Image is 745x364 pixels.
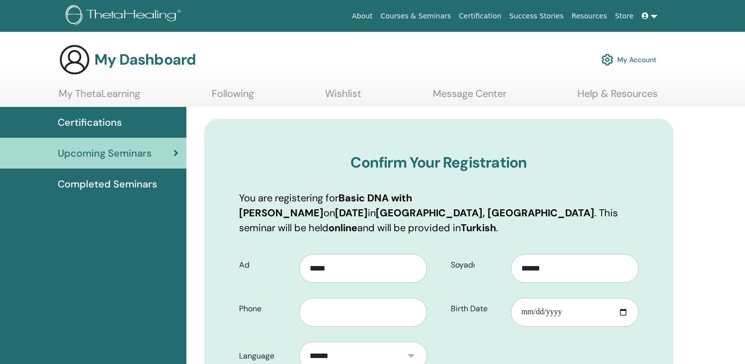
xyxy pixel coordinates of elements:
a: Resources [568,7,611,25]
a: My ThetaLearning [59,88,140,107]
font: My Account [617,55,657,64]
b: Turkish [461,221,496,234]
span: Completed Seminars [58,177,157,191]
label: Soyadı [443,256,511,274]
a: Following [212,88,254,107]
a: Courses & Seminars [377,7,455,25]
span: Certifications [58,115,122,130]
img: cog.svg [601,51,613,68]
b: online [329,221,357,234]
p: You are registering for on in . This seminar will be held and will be provided in . [239,190,639,235]
a: Certification [455,7,505,25]
span: Upcoming Seminars [58,146,152,161]
a: My Account [601,49,657,71]
a: Wishlist [325,88,361,107]
a: Message Center [433,88,506,107]
img: generic-user-icon.jpg [59,44,90,76]
img: logo.png [66,5,184,27]
h3: Confirm Your Registration [239,154,639,172]
a: Store [611,7,638,25]
b: [GEOGRAPHIC_DATA], [GEOGRAPHIC_DATA] [376,206,594,219]
b: [DATE] [335,206,368,219]
a: About [348,7,376,25]
h3: My Dashboard [94,51,196,69]
label: Phone [232,299,299,318]
label: Birth Date [443,299,511,318]
a: Success Stories [505,7,568,25]
label: Ad [232,256,299,274]
a: Help & Resources [578,88,658,107]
